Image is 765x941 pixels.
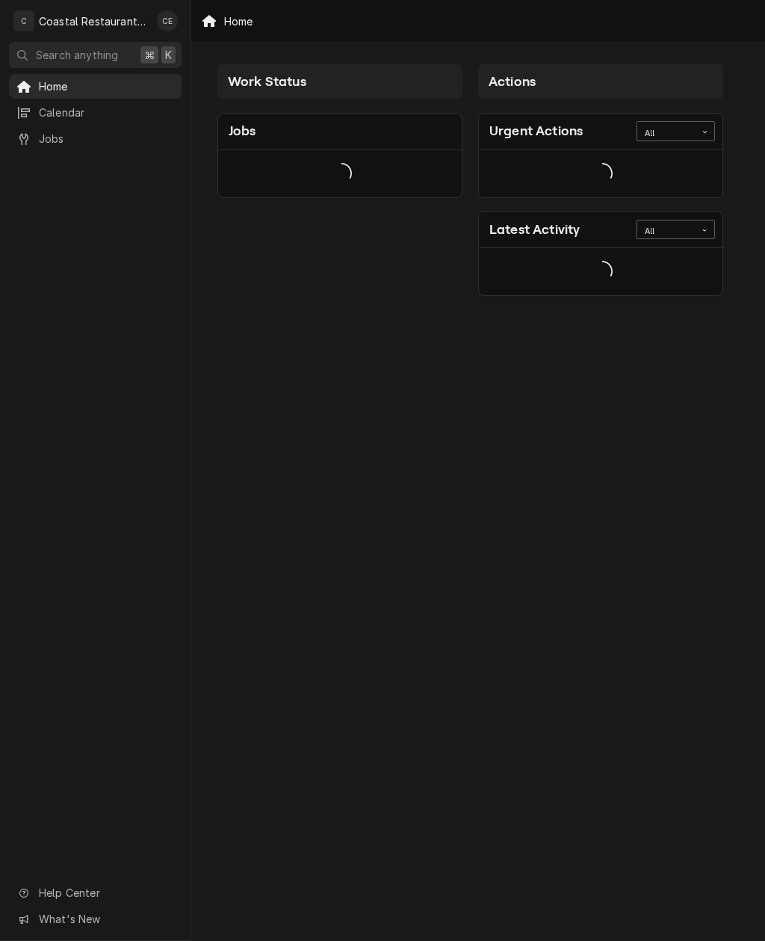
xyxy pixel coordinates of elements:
[637,220,715,239] div: Card Data Filter Control
[39,78,174,94] span: Home
[592,158,613,189] span: Loading...
[489,121,583,141] div: Card Title
[217,64,462,99] div: Card Column Header
[218,150,462,197] div: Card Data
[218,114,462,150] div: Card Header
[210,56,471,304] div: Card Column: Work Status
[228,74,306,89] span: Work Status
[9,880,182,905] a: Go to Help Center
[9,126,182,151] a: Jobs
[13,10,34,31] div: C
[191,43,765,322] div: Dashboard
[39,911,173,927] span: What's New
[229,121,256,141] div: Card Title
[39,13,149,29] div: Coastal Restaurant Repair
[592,256,613,288] span: Loading...
[478,64,723,99] div: Card Column Header
[331,158,352,189] span: Loading...
[637,121,715,141] div: Card Data Filter Control
[645,128,688,140] div: All
[479,114,722,150] div: Card Header
[39,105,174,120] span: Calendar
[9,42,182,68] button: Search anything⌘K
[36,47,118,63] span: Search anything
[217,113,462,198] div: Card: Jobs
[645,226,688,238] div: All
[479,150,722,197] div: Card Data
[478,211,723,296] div: Card: Latest Activity
[9,907,182,931] a: Go to What's New
[489,220,580,240] div: Card Title
[157,10,178,31] div: Carlos Espin's Avatar
[471,56,731,304] div: Card Column: Actions
[39,131,174,146] span: Jobs
[489,74,536,89] span: Actions
[478,113,723,198] div: Card: Urgent Actions
[165,47,172,63] span: K
[9,74,182,99] a: Home
[157,10,178,31] div: CE
[479,212,722,248] div: Card Header
[479,248,722,295] div: Card Data
[39,885,173,901] span: Help Center
[478,99,723,296] div: Card Column Content
[9,100,182,125] a: Calendar
[217,99,462,256] div: Card Column Content
[144,47,155,63] span: ⌘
